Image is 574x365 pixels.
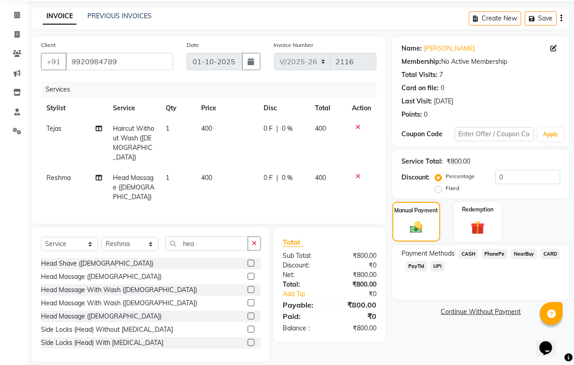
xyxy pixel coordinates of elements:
[330,261,383,270] div: ₹0
[401,57,560,67] div: No Active Membership
[394,307,568,317] a: Continue Without Payment
[310,98,347,118] th: Total
[41,312,162,321] div: Head Massage ([DEMOGRAPHIC_DATA])
[434,97,453,106] div: [DATE]
[330,251,383,261] div: ₹800.00
[276,261,330,270] div: Discount:
[42,81,383,98] div: Services
[395,206,438,215] label: Manual Payment
[346,98,376,118] th: Action
[446,184,459,192] label: Fixed
[276,124,278,134] span: |
[166,124,170,133] span: 1
[201,124,212,133] span: 400
[165,236,248,251] input: Search or Scan
[401,249,455,258] span: Payment Methods
[274,41,314,49] label: Invoice Number
[462,206,493,214] label: Redemption
[41,272,162,282] div: Head Massage ([DEMOGRAPHIC_DATA])
[276,299,330,310] div: Payable:
[66,53,173,70] input: Search by Name/Mobile/Email/Code
[276,311,330,322] div: Paid:
[276,324,330,333] div: Balance :
[196,98,258,118] th: Price
[87,12,152,20] a: PREVIOUS INVOICES
[264,173,273,183] span: 0 F
[405,261,427,272] span: PayTM
[339,289,383,299] div: ₹0
[446,172,475,180] label: Percentage
[43,8,76,25] a: INVOICE
[401,83,439,93] div: Card on file:
[424,44,475,53] a: [PERSON_NAME]
[41,259,153,268] div: Head Shave ([DEMOGRAPHIC_DATA])
[41,298,197,308] div: Head Massage With Wash ([DEMOGRAPHIC_DATA])
[41,98,107,118] th: Stylist
[41,53,66,70] button: +91
[258,98,309,118] th: Disc
[401,70,437,80] div: Total Visits:
[315,174,326,182] span: 400
[276,173,278,183] span: |
[41,285,197,295] div: Head Massage With Wash ([DEMOGRAPHIC_DATA])
[424,110,427,119] div: 0
[406,220,427,235] img: _cash.svg
[166,174,170,182] span: 1
[401,173,430,182] div: Discount:
[41,325,173,334] div: Side Locks (Head) Without [MEDICAL_DATA]
[330,299,383,310] div: ₹800.00
[401,57,441,67] div: Membership:
[315,124,326,133] span: 400
[401,44,422,53] div: Name:
[282,124,293,134] span: 0 %
[401,157,443,166] div: Service Total:
[447,157,470,166] div: ₹800.00
[458,249,478,259] span: CASH
[431,261,445,272] span: UPI
[46,124,61,133] span: Tejas
[401,97,432,106] div: Last Visit:
[276,289,339,299] a: Add Tip
[282,173,293,183] span: 0 %
[41,338,163,348] div: Side Locks (Head) With [MEDICAL_DATA]
[511,249,537,259] span: NearBuy
[283,237,304,247] span: Total
[330,324,383,333] div: ₹800.00
[482,249,508,259] span: PhonePe
[467,219,488,236] img: _gift.svg
[276,270,330,280] div: Net:
[187,41,199,49] label: Date
[469,11,521,26] button: Create New
[330,311,383,322] div: ₹0
[276,251,330,261] div: Sub Total:
[330,280,383,289] div: ₹800.00
[441,83,444,93] div: 0
[525,11,557,26] button: Save
[41,41,56,49] label: Client
[538,128,564,141] button: Apply
[401,110,422,119] div: Points:
[201,174,212,182] span: 400
[113,174,154,201] span: Head Massage ([DEMOGRAPHIC_DATA])
[264,124,273,134] span: 0 F
[536,329,565,356] iframe: chat widget
[276,280,330,289] div: Total:
[401,129,454,139] div: Coupon Code
[330,270,383,280] div: ₹800.00
[439,70,443,80] div: 7
[455,127,534,141] input: Enter Offer / Coupon Code
[161,98,196,118] th: Qty
[46,174,71,182] span: Reshma
[541,249,560,259] span: CARD
[107,98,160,118] th: Service
[113,124,154,161] span: Haircut Without Wash ([DEMOGRAPHIC_DATA])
